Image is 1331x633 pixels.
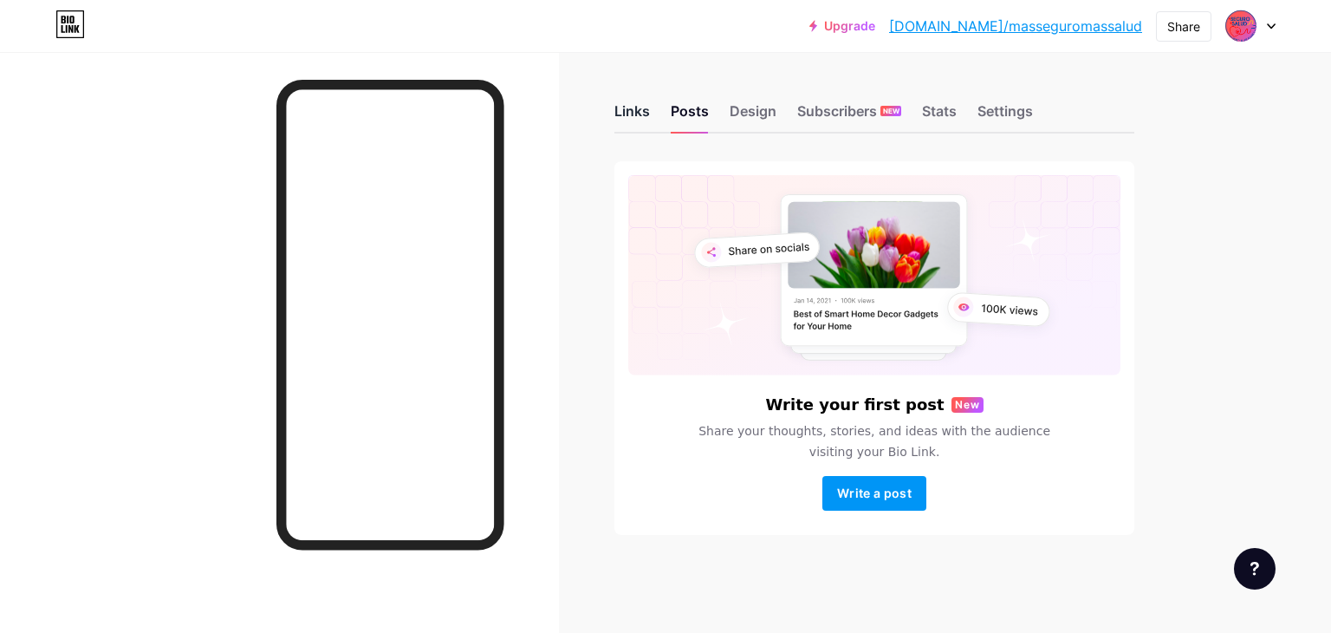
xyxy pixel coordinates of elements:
[797,101,901,132] div: Subscribers
[883,106,899,116] span: NEW
[766,396,945,414] h6: Write your first post
[1224,10,1257,42] img: masseguromassalud
[1167,17,1200,36] div: Share
[977,101,1033,132] div: Settings
[922,101,957,132] div: Stats
[889,16,1142,36] a: [DOMAIN_NAME]/masseguromassalud
[678,421,1071,462] span: Share your thoughts, stories, and ideas with the audience visiting your Bio Link.
[955,397,980,413] span: New
[809,19,875,33] a: Upgrade
[837,486,912,500] span: Write a post
[671,101,709,132] div: Posts
[822,476,926,511] button: Write a post
[614,101,650,132] div: Links
[730,101,776,132] div: Design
